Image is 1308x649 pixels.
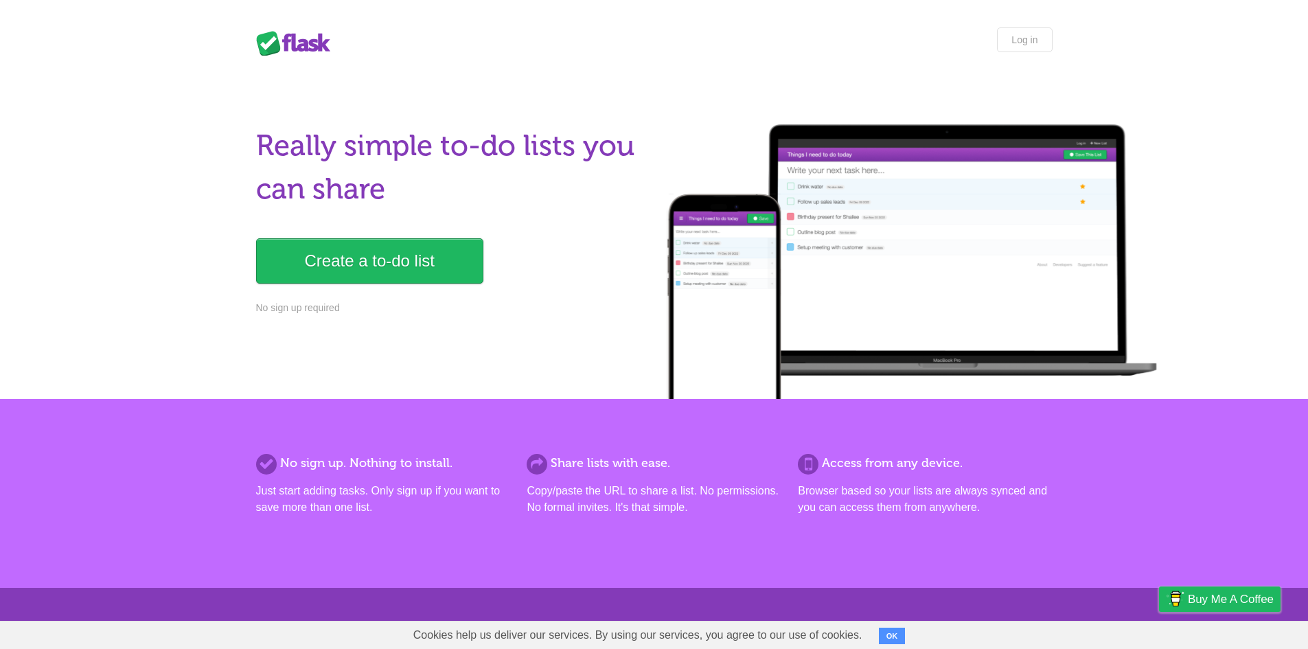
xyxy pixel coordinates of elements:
[527,454,781,472] h2: Share lists with ease.
[527,483,781,516] p: Copy/paste the URL to share a list. No permissions. No formal invites. It's that simple.
[1166,587,1184,611] img: Buy me a coffee
[256,454,510,472] h2: No sign up. Nothing to install.
[256,238,483,284] a: Create a to-do list
[256,301,646,315] p: No sign up required
[997,27,1052,52] a: Log in
[256,124,646,211] h1: Really simple to-do lists you can share
[798,454,1052,472] h2: Access from any device.
[879,628,906,644] button: OK
[1188,587,1274,611] span: Buy me a coffee
[256,483,510,516] p: Just start adding tasks. Only sign up if you want to save more than one list.
[1159,587,1281,612] a: Buy me a coffee
[400,622,876,649] span: Cookies help us deliver our services. By using our services, you agree to our use of cookies.
[798,483,1052,516] p: Browser based so your lists are always synced and you can access them from anywhere.
[256,31,339,56] div: Flask Lists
